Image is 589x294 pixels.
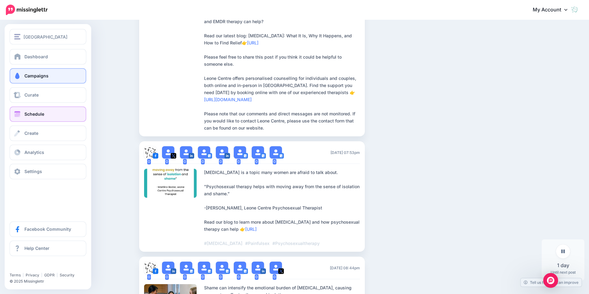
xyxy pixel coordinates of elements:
img: google_business-square.png [207,153,212,159]
a: Dashboard [10,49,86,64]
span: Dashboard [24,54,48,59]
span: Curate [24,92,39,97]
span: 0 [237,159,241,164]
img: twitter-square.png [278,268,284,274]
span: #Psychosexualtherapy [272,241,320,246]
img: menu.png [14,34,20,39]
span: 0 [201,274,205,280]
div: Until next post [542,239,584,280]
img: user_default_image.png [162,146,174,159]
img: linkedin-square.png [224,153,230,159]
span: 0 [255,159,258,164]
span: #[MEDICAL_DATA] [204,241,242,246]
img: user_default_image.png [216,146,228,159]
span: 0 [219,274,223,280]
span: 0 [183,159,187,164]
span: 0 [147,159,151,164]
img: user_default_image.png [252,262,264,274]
img: twitter-square.png [171,153,176,159]
img: facebook-square.png [153,268,158,274]
span: Facebook Community [24,226,71,232]
img: user_default_image.png [198,146,210,159]
span: 0 [147,274,151,280]
img: facebook-square.png [153,153,158,159]
span: | [57,273,58,277]
span: #Painfulsex [245,241,270,246]
a: GDPR [44,273,55,277]
a: Security [60,273,75,277]
span: 0 [273,274,276,280]
a: Analytics [10,145,86,160]
a: Terms [10,273,21,277]
span: Analytics [24,150,44,155]
button: [GEOGRAPHIC_DATA] [10,29,86,44]
img: user_default_image.png [198,262,210,274]
a: Help Center [10,241,86,256]
span: Help Center [24,246,49,251]
span: 0 [237,274,241,280]
span: | [23,273,24,277]
img: user_default_image.png [180,146,192,159]
img: user_default_image.png [270,262,282,274]
img: user_default_image.png [270,146,282,159]
img: Missinglettr [6,5,48,15]
a: Privacy [26,273,39,277]
span: 0 [165,159,169,164]
img: user_default_image.png [180,262,192,274]
span: [DATE] 07:53pm [331,150,360,155]
li: © 2025 Missinglettr [10,278,90,284]
a: Settings [10,164,86,179]
img: user_default_image.png [252,146,264,159]
a: Schedule [10,106,86,122]
img: google_business-square.png [278,153,284,159]
span: 0 [255,274,258,280]
a: [URL] [245,226,257,232]
a: [URL] [247,40,258,45]
span: | [41,273,42,277]
img: linkedin-square.png [171,268,176,274]
span: 0 [183,274,187,280]
img: google_business-square.png [242,268,248,274]
span: Schedule [24,111,44,117]
span: 0 [273,159,276,164]
a: [URL][DOMAIN_NAME] [204,97,252,102]
span: [GEOGRAPHIC_DATA] [23,33,67,40]
span: Create [24,130,38,136]
img: user_default_image.png [234,146,246,159]
img: 304940412_514149677377938_2776595006190808614_n-bsa155005.png [144,146,156,159]
img: google_business-square.png [260,153,266,159]
span: 0 [219,159,223,164]
span: Settings [24,169,42,174]
a: Tell us how we can improve [521,278,582,287]
iframe: Twitter Follow Button [10,264,57,270]
a: Curate [10,87,86,103]
span: 1 day [557,262,569,269]
img: google_business-square.png [207,268,212,274]
span: 0 [201,159,205,164]
div: Open Intercom Messenger [543,273,558,288]
img: linkedin-square.png [189,153,194,159]
a: Create [10,126,86,141]
img: linkedin-square.png [260,268,266,274]
img: google_business-square.png [189,268,194,274]
div: [MEDICAL_DATA] is a topic many women are afraid to talk about. "Psychosexual therapy helps with m... [204,169,360,247]
a: My Account [527,2,580,18]
img: google_business-square.png [224,268,230,274]
img: user_default_image.png [162,262,174,274]
span: Campaigns [24,73,49,78]
a: Campaigns [10,68,86,84]
span: 0 [165,274,169,280]
img: user_default_image.png [216,262,228,274]
img: google_business-square.png [242,153,248,159]
img: user_default_image.png [234,262,246,274]
img: 304940412_514149677377938_2776595006190808614_n-bsa155005.png [144,262,156,274]
a: Facebook Community [10,222,86,237]
span: [DATE] 08:44pm [330,265,360,271]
